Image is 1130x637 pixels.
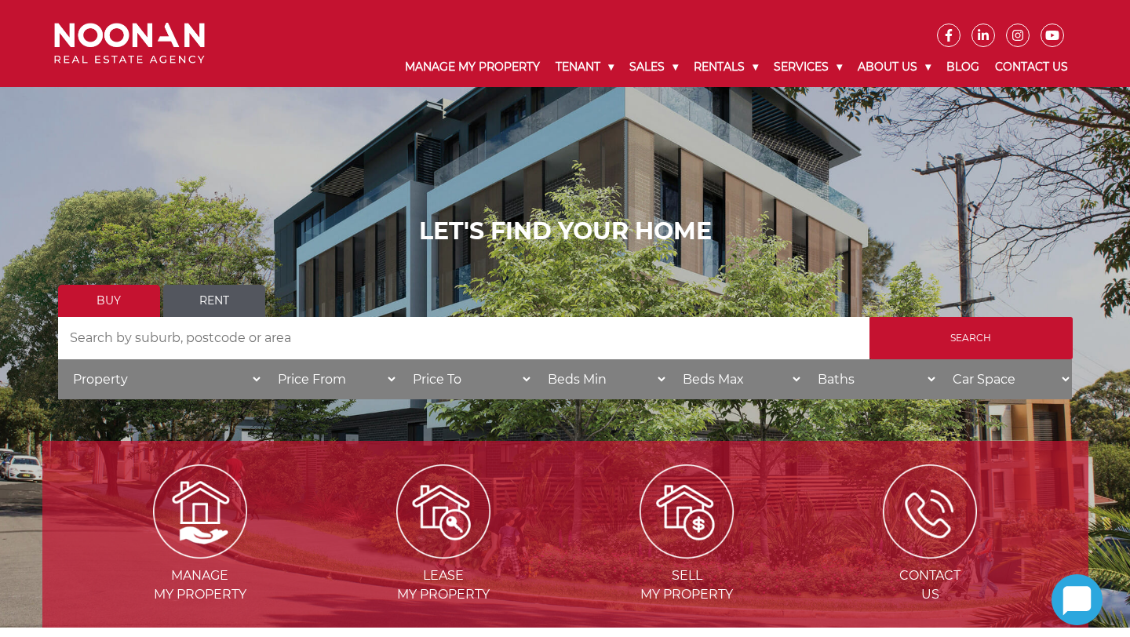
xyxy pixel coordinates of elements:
img: Sell my property [640,464,734,559]
h1: LET'S FIND YOUR HOME [58,217,1073,246]
a: About Us [850,47,939,87]
a: Rentals [686,47,766,87]
a: Sellmy Property [567,503,807,602]
a: Buy [58,285,160,317]
a: Leasemy Property [323,503,563,602]
img: Manage my Property [153,464,247,559]
img: Noonan Real Estate Agency [54,23,205,64]
a: Services [766,47,850,87]
a: Blog [939,47,987,87]
img: ICONS [883,464,977,559]
span: Lease my Property [323,566,563,604]
a: Contact Us [987,47,1076,87]
span: Contact Us [810,566,1050,604]
span: Manage my Property [80,566,320,604]
span: Sell my Property [567,566,807,604]
a: Sales [621,47,686,87]
input: Search by suburb, postcode or area [58,317,869,359]
img: Lease my property [396,464,490,559]
a: Tenant [548,47,621,87]
input: Search [869,317,1073,359]
a: ContactUs [810,503,1050,602]
a: Manage My Property [397,47,548,87]
a: Managemy Property [80,503,320,602]
a: Rent [163,285,265,317]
